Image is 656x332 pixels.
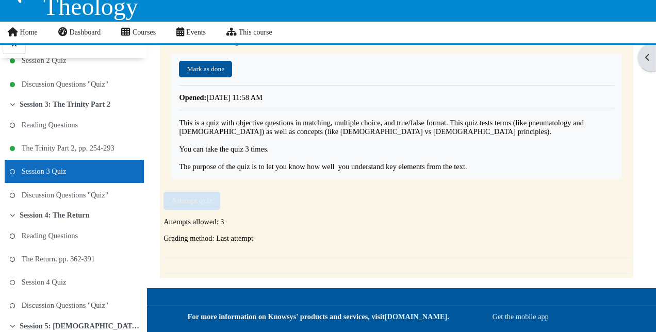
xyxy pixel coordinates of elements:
p: Grading method: Last attempt [163,234,629,243]
a: This course [216,22,283,43]
i: To do [9,257,16,262]
span: Collapse [9,102,16,107]
i: Done [9,82,16,87]
a: Reading Questions [22,228,78,243]
a: Events [166,22,216,43]
a: Dashboard [48,22,111,43]
a: Reading Questions [22,118,78,132]
p: This is a quiz with objective questions in matching, multiple choice, and true/false format. This... [179,119,614,171]
span: Home [20,28,38,36]
a: Session 4 Quiz [22,275,67,289]
a: Session 2 Quiz [22,53,67,68]
a: The Trinity Part 2, pp. 254-293 [22,141,114,155]
span: Events [186,28,206,36]
span: Courses [133,28,156,36]
button: Mark Session 3 Quiz as done [179,61,232,77]
i: To do [9,123,16,128]
i: To do [9,193,16,198]
i: To do [9,234,16,239]
div: [DATE] 11:58 AM [179,93,614,102]
a: [DOMAIN_NAME] [385,312,447,321]
a: The Return, pp. 362-391 [22,252,95,266]
a: Get the mobile app [493,312,549,321]
button: Attempt quiz [163,192,220,210]
a: Session 3: The Trinity Part 2 [20,100,110,109]
i: To do [9,169,16,174]
nav: Site links [7,22,272,43]
i: To do [9,280,16,285]
span: Collapse [9,323,16,328]
a: Session 3 Quiz [22,164,67,178]
a: Discussion Questions "Quiz" [22,77,108,91]
i: To do [9,303,16,308]
i: Done [9,58,16,63]
a: Courses [111,22,166,43]
strong: Opened: [179,93,206,102]
a: Session 4: The Return [20,211,90,220]
a: Session 5: [DEMOGRAPHIC_DATA] [20,322,139,330]
span: Dashboard [70,28,101,36]
p: Attempts allowed: 3 [163,218,629,226]
i: Done [9,146,16,151]
span: Collapse [9,212,16,218]
strong: For more information on Knowsys' products and services, visit . [188,312,449,321]
span: This course [239,28,272,36]
a: Discussion Questions "Quiz" [22,298,108,312]
a: Discussion Questions "Quiz" [22,188,108,202]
